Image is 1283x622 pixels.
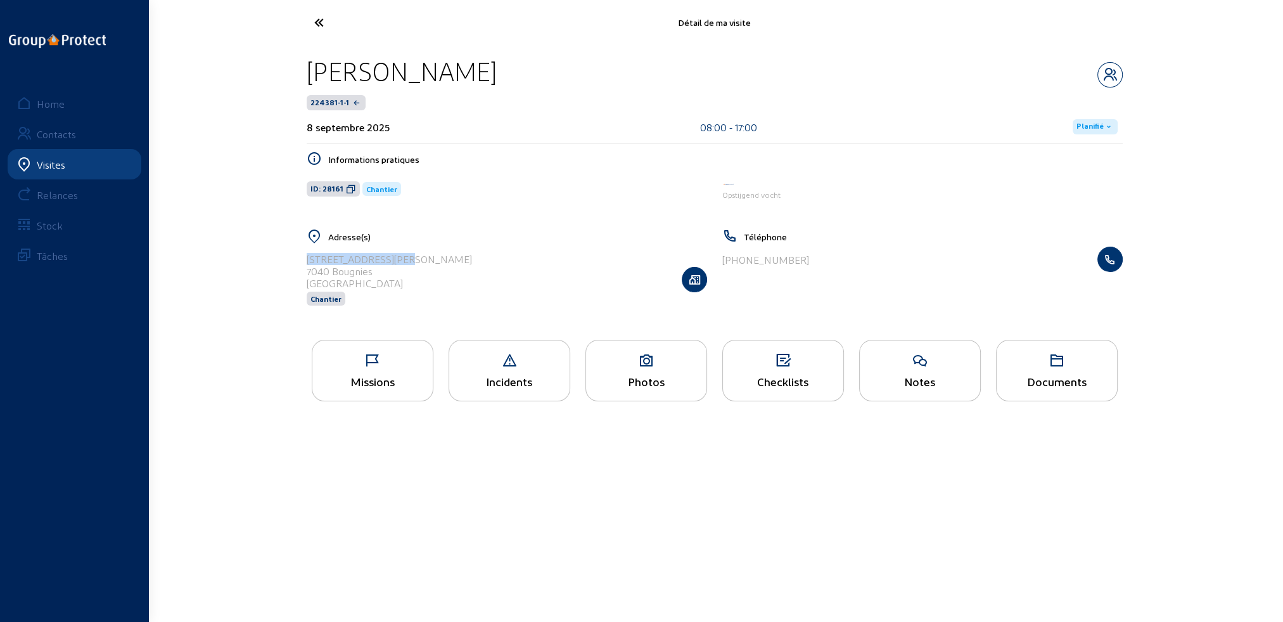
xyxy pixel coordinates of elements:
img: logo-oneline.png [9,34,106,48]
div: Visites [37,159,65,171]
a: Visites [8,149,141,179]
a: Relances [8,179,141,210]
span: Chantier [366,185,397,193]
div: Checklists [723,375,843,388]
div: [PHONE_NUMBER] [722,254,809,266]
div: Stock [37,219,63,231]
img: Aqua Protect [722,183,735,186]
div: Détail de ma visite [436,17,993,28]
div: [GEOGRAPHIC_DATA] [307,277,472,289]
div: Incidents [449,375,570,388]
div: Documents [997,375,1117,388]
div: Contacts [37,128,76,140]
a: Contacts [8,119,141,149]
h5: Adresse(s) [328,231,707,242]
div: Missions [312,375,433,388]
h5: Téléphone [744,231,1123,242]
a: Stock [8,210,141,240]
a: Home [8,88,141,119]
div: Notes [860,375,980,388]
div: [PERSON_NAME] [307,55,497,87]
div: Tâches [37,250,68,262]
div: Relances [37,189,78,201]
span: ID: 28161 [310,184,343,194]
div: Home [37,98,65,110]
div: [STREET_ADDRESS][PERSON_NAME] [307,253,472,265]
h5: Informations pratiques [328,154,1123,165]
div: Photos [586,375,706,388]
div: 08:00 - 17:00 [700,121,757,133]
span: 224381-1-1 [310,98,349,108]
div: 7040 Bougnies [307,265,472,277]
span: Planifié [1076,122,1104,132]
div: 8 septembre 2025 [307,121,390,133]
span: Opstijgend vocht [722,190,781,199]
a: Tâches [8,240,141,271]
span: Chantier [310,294,341,303]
